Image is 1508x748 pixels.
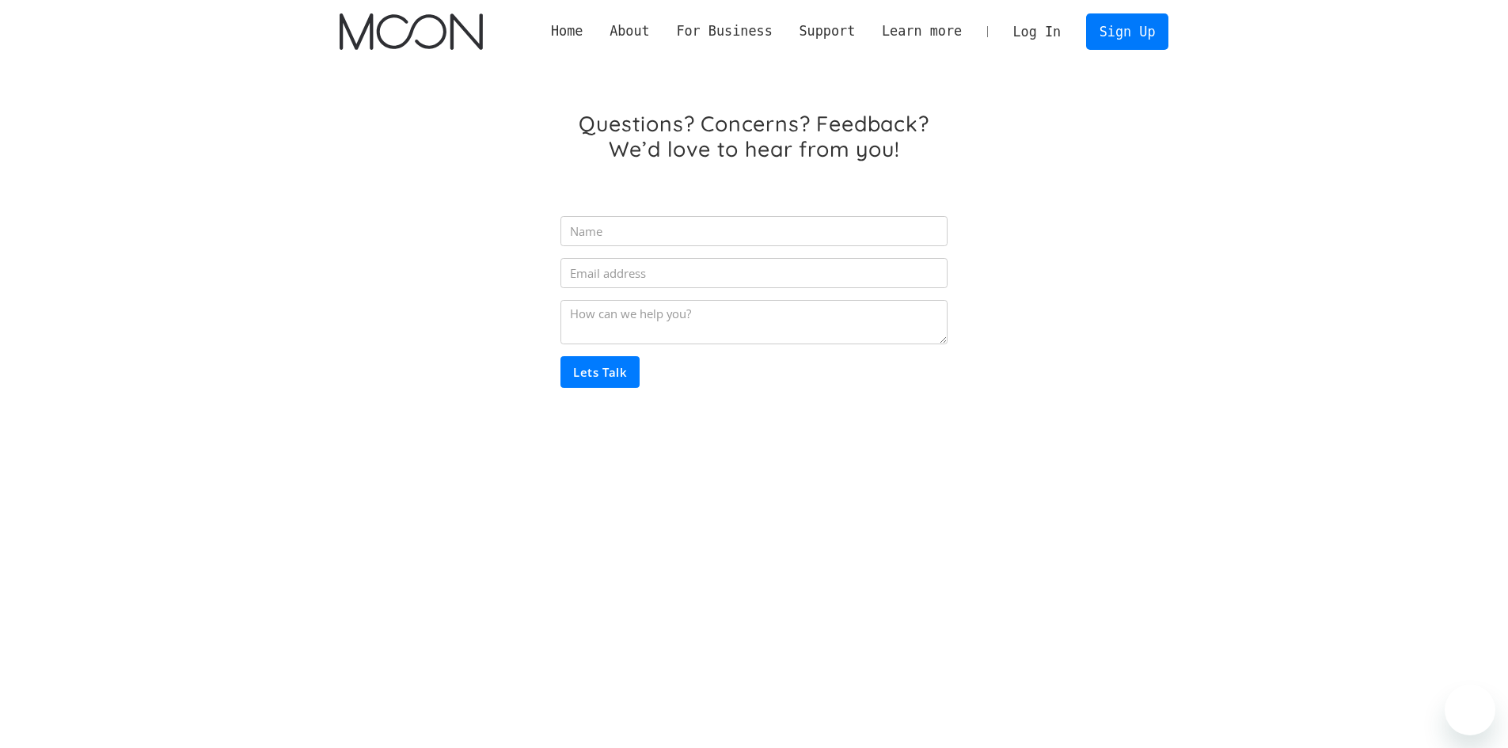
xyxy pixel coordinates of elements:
[340,13,483,50] img: Moon Logo
[560,111,947,161] h1: Questions? Concerns? Feedback? We’d love to hear from you!
[868,21,975,41] div: Learn more
[786,21,868,41] div: Support
[1445,685,1495,735] iframe: Button to launch messaging window
[610,21,650,41] div: About
[560,258,947,288] input: Email address
[340,13,483,50] a: home
[882,21,962,41] div: Learn more
[663,21,786,41] div: For Business
[799,21,855,41] div: Support
[560,205,947,388] form: Email Form
[676,21,772,41] div: For Business
[1086,13,1168,49] a: Sign Up
[596,21,663,41] div: About
[560,216,947,246] input: Name
[1000,14,1074,49] a: Log In
[560,356,640,388] input: Lets Talk
[537,21,596,41] a: Home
